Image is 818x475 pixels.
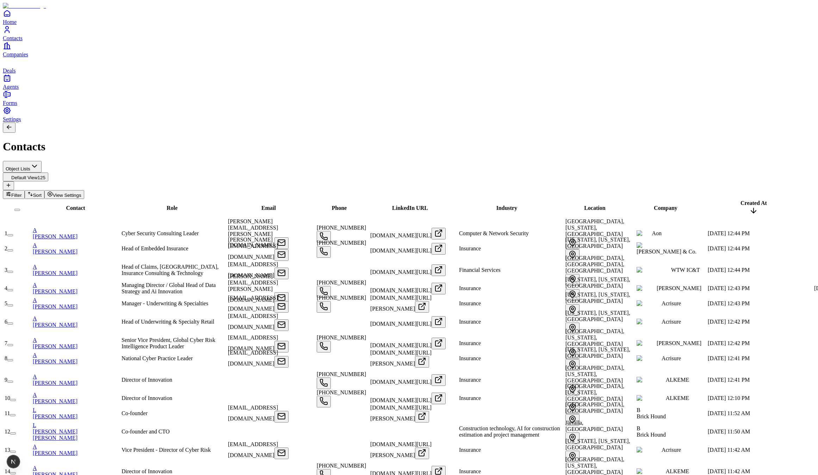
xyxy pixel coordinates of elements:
[33,444,120,456] a: A[PERSON_NAME]
[565,276,630,289] span: [US_STATE], [US_STATE], [GEOGRAPHIC_DATA]
[637,377,666,383] img: ALKEME
[3,19,17,25] span: Home
[432,374,446,386] button: Open
[565,292,630,304] span: [US_STATE], [US_STATE], [GEOGRAPHIC_DATA]
[708,230,750,236] span: [DATE] 12:44 PM
[3,84,19,90] span: Agents
[274,341,289,352] button: Open
[432,316,446,328] button: Open
[122,429,170,435] span: Co-founder and CTO
[317,246,331,258] button: Open
[370,248,432,254] span: [DOMAIN_NAME][URL]
[274,356,289,368] button: Open
[3,35,23,41] span: Contacts
[459,230,529,236] span: Computer & Network Security
[317,295,366,301] span: [PHONE_NUMBER]
[317,301,331,313] button: Open
[228,218,278,248] span: [PERSON_NAME][EMAIL_ADDRESS][PERSON_NAME][DOMAIN_NAME]
[459,395,481,401] span: Insurance
[122,468,172,474] span: Director of Innovation
[565,359,580,371] button: Open
[274,268,289,279] button: Open
[637,300,706,307] div: AcrisureAcrisure
[637,432,666,438] span: Brick Hound
[459,355,481,361] span: Insurance
[3,68,16,74] span: Deals
[459,267,501,273] span: Financial Services
[3,58,815,74] a: deals
[459,468,481,474] span: Insurance
[5,285,7,291] span: 4
[565,255,624,274] span: [GEOGRAPHIC_DATA], [GEOGRAPHIC_DATA], [GEOGRAPHIC_DATA]
[392,205,428,211] span: LinkedIn URL
[565,249,580,261] button: Open
[33,422,120,429] div: L
[33,392,120,404] a: A[PERSON_NAME]
[3,106,815,122] a: Settings
[459,377,481,383] span: Insurance
[637,407,706,420] div: BBrick Hound
[33,444,120,450] div: A
[415,411,429,423] button: Open
[565,432,580,444] button: Open
[38,175,45,180] span: 125
[5,300,7,306] span: 5
[228,441,278,458] span: [EMAIL_ADDRESS][DOMAIN_NAME]
[459,285,481,291] span: Insurance
[122,395,172,401] span: Director of Innovation
[3,9,815,25] a: Home
[637,249,696,255] span: [PERSON_NAME] & Co.
[370,232,432,238] span: [DOMAIN_NAME][URL]
[33,282,120,294] a: A[PERSON_NAME]
[432,283,446,294] button: Open
[228,335,278,351] span: [EMAIL_ADDRESS][DOMAIN_NAME]
[565,328,624,347] span: [GEOGRAPHIC_DATA], [US_STATE], [GEOGRAPHIC_DATA]
[33,392,120,398] div: A
[370,441,432,458] span: [DOMAIN_NAME][URL][PERSON_NAME]
[33,315,120,328] a: A[PERSON_NAME]
[33,227,120,239] a: A[PERSON_NAME]
[261,205,276,211] span: Email
[370,397,432,403] span: [DOMAIN_NAME][URL]
[662,300,681,306] span: Acrisure
[432,264,446,276] button: Open
[3,140,815,153] h1: Contacts
[708,285,750,291] span: [DATE] 12:43 PM
[317,463,366,469] span: [PHONE_NUMBER]
[122,282,216,294] span: Managing Director / Global Head of Data Strategy and Ai Innovation
[637,447,662,453] img: Acrisure
[3,173,48,181] button: Default View125
[708,410,750,416] span: [DATE] 11:52 AM
[637,285,706,292] div: Marsh[PERSON_NAME]
[317,396,331,407] button: Open
[708,429,750,435] span: [DATE] 11:50 AM
[33,337,120,349] a: A[PERSON_NAME]
[565,438,630,450] span: [US_STATE], [US_STATE], [GEOGRAPHIC_DATA]
[637,395,706,401] div: ALKEMEALKEME
[565,456,624,475] span: [GEOGRAPHIC_DATA], [US_STATE], [GEOGRAPHIC_DATA]
[317,335,366,340] span: [PHONE_NUMBER]
[122,245,188,251] span: Head of Embedded Insurance
[415,356,429,368] button: Open
[5,245,7,251] span: 2
[666,395,689,401] span: ALKEME
[565,401,624,414] span: [GEOGRAPHIC_DATA], [GEOGRAPHIC_DATA]
[637,319,706,325] div: AcrisureAcrisure
[370,342,432,348] span: [DOMAIN_NAME][URL]
[459,340,481,346] span: Insurance
[637,425,706,432] div: B
[432,243,446,255] button: Open
[33,297,120,304] div: A
[5,429,10,435] span: 12
[565,289,580,301] button: Open
[565,365,624,383] span: [GEOGRAPHIC_DATA], [US_STATE], [GEOGRAPHIC_DATA]
[5,319,7,325] span: 6
[3,3,46,9] img: Item Brain Logo
[317,225,366,231] span: [PHONE_NUMBER]
[415,448,429,459] button: Open
[274,301,289,313] button: Open
[167,205,178,211] span: Role
[33,242,120,255] a: A[PERSON_NAME]
[565,323,580,334] button: Open
[666,468,689,474] span: ALKEME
